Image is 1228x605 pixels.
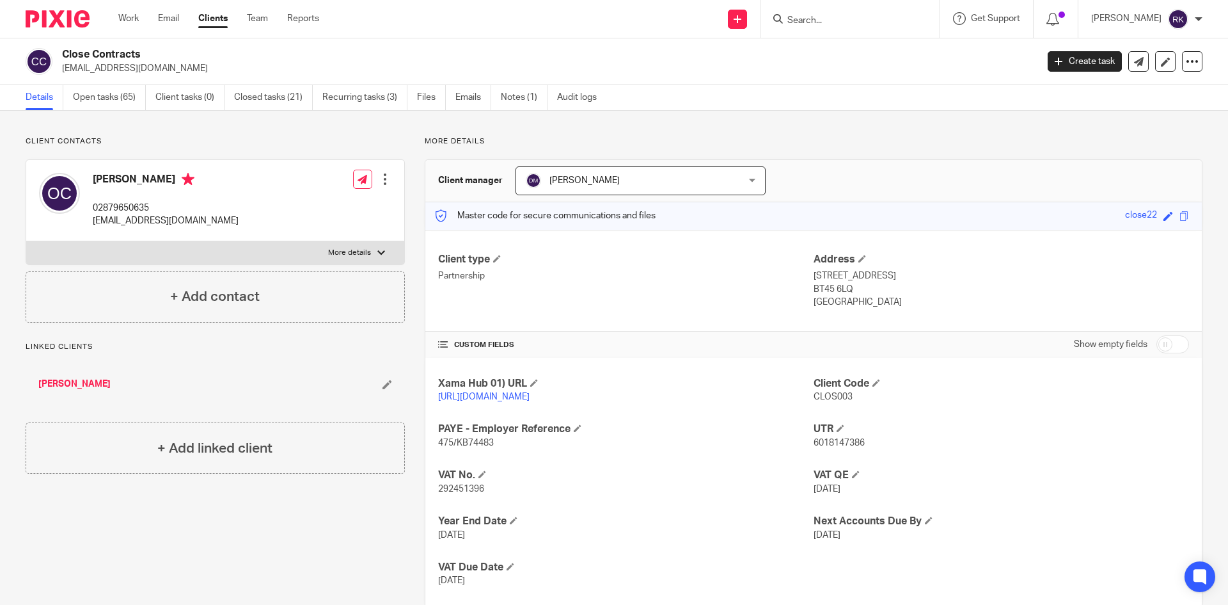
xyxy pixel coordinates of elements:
span: 475/KB74483 [438,439,494,448]
a: Recurring tasks (3) [322,85,407,110]
p: More details [328,248,371,258]
i: Primary [182,173,194,186]
div: close22 [1125,209,1157,223]
a: Work [118,12,139,25]
h4: [PERSON_NAME] [93,173,239,189]
h2: Close Contracts [62,48,835,61]
a: Notes (1) [501,85,547,110]
a: [PERSON_NAME] [38,378,111,391]
a: Client tasks (0) [155,85,224,110]
span: 292451396 [438,485,484,494]
a: Clients [198,12,228,25]
h4: + Add contact [170,287,260,307]
p: [GEOGRAPHIC_DATA] [814,296,1189,309]
h4: VAT QE [814,469,1189,482]
p: More details [425,136,1202,147]
p: Partnership [438,270,814,282]
p: [EMAIL_ADDRESS][DOMAIN_NAME] [93,214,239,227]
h4: Address [814,253,1189,266]
a: Reports [287,12,319,25]
p: [STREET_ADDRESS] [814,270,1189,282]
p: BT45 6LQ [814,283,1189,296]
h4: Client Code [814,377,1189,391]
span: Get Support [971,14,1020,23]
h4: VAT No. [438,469,814,482]
a: Files [417,85,446,110]
h3: Client manager [438,174,503,187]
h4: + Add linked client [157,439,272,458]
p: Master code for secure communications and files [435,209,656,222]
h4: Year End Date [438,515,814,528]
span: [DATE] [814,531,840,540]
label: Show empty fields [1074,338,1147,351]
span: [DATE] [438,576,465,585]
input: Search [786,15,901,27]
span: [PERSON_NAME] [549,176,620,185]
p: 02879650635 [93,202,239,214]
h4: Next Accounts Due By [814,515,1189,528]
img: svg%3E [526,173,541,188]
a: Open tasks (65) [73,85,146,110]
p: [PERSON_NAME] [1091,12,1161,25]
p: Linked clients [26,342,405,352]
a: Team [247,12,268,25]
img: svg%3E [26,48,52,75]
a: Emails [455,85,491,110]
span: 6018147386 [814,439,865,448]
h4: UTR [814,423,1189,436]
p: Client contacts [26,136,405,147]
span: [DATE] [814,485,840,494]
a: Audit logs [557,85,606,110]
h4: CUSTOM FIELDS [438,340,814,350]
a: Email [158,12,179,25]
p: [EMAIL_ADDRESS][DOMAIN_NAME] [62,62,1028,75]
a: Create task [1048,51,1122,72]
a: [URL][DOMAIN_NAME] [438,392,530,401]
a: Closed tasks (21) [234,85,313,110]
a: Details [26,85,63,110]
h4: Xama Hub 01) URL [438,377,814,391]
img: Pixie [26,10,90,28]
h4: PAYE - Employer Reference [438,423,814,436]
span: CLOS003 [814,392,853,401]
h4: Client type [438,253,814,266]
img: svg%3E [39,173,80,214]
img: svg%3E [1168,9,1188,29]
h4: VAT Due Date [438,561,814,574]
span: [DATE] [438,531,465,540]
